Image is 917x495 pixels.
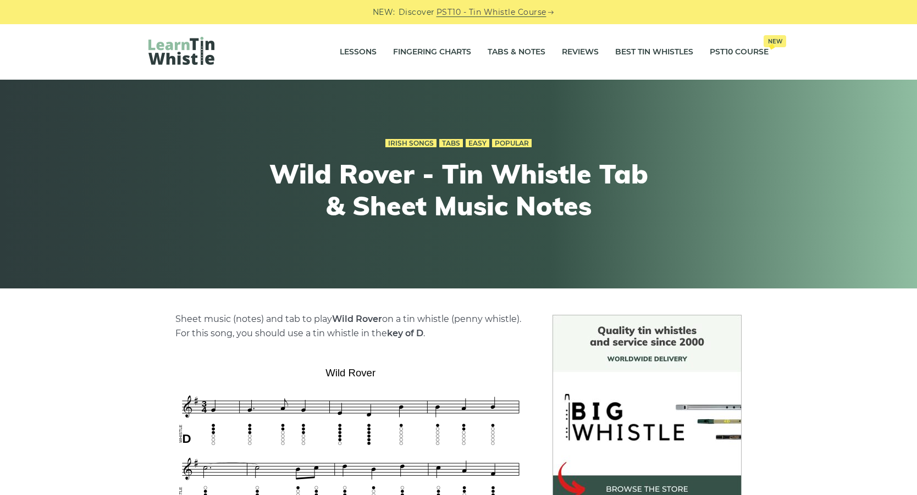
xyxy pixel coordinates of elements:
[332,314,382,324] strong: Wild Rover
[175,312,526,341] p: Sheet music (notes) and tab to play on a tin whistle (penny whistle). For this song, you should u...
[764,35,786,47] span: New
[387,328,423,338] strong: key of D
[148,37,214,65] img: LearnTinWhistle.com
[492,139,532,148] a: Popular
[466,139,489,148] a: Easy
[615,38,693,66] a: Best Tin Whistles
[340,38,377,66] a: Lessons
[439,139,463,148] a: Tabs
[710,38,769,66] a: PST10 CourseNew
[562,38,599,66] a: Reviews
[385,139,437,148] a: Irish Songs
[256,158,661,221] h1: Wild Rover - Tin Whistle Tab & Sheet Music Notes
[393,38,471,66] a: Fingering Charts
[488,38,545,66] a: Tabs & Notes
